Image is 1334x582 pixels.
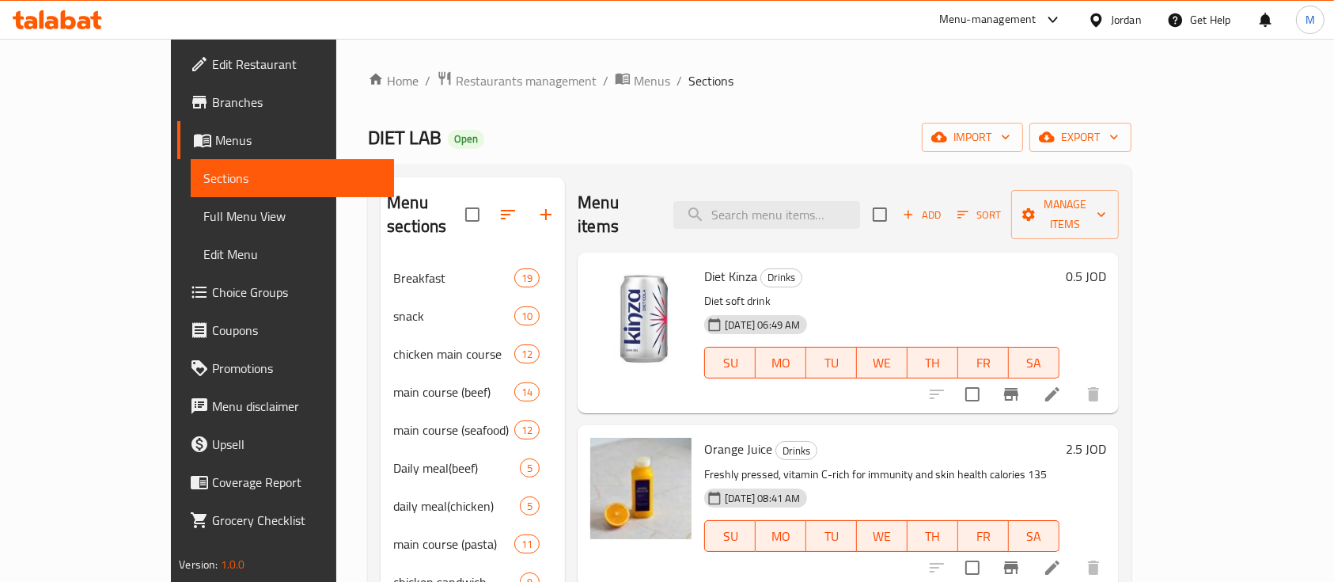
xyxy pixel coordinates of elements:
[1043,558,1062,577] a: Edit menu item
[221,554,245,575] span: 1.0.0
[177,425,394,463] a: Upsell
[704,291,1059,311] p: Diet soft drink
[934,127,1010,147] span: import
[381,297,565,335] div: snack10
[179,554,218,575] span: Version:
[527,196,565,234] button: Add section
[947,203,1011,227] span: Sort items
[448,130,484,149] div: Open
[704,465,1059,485] p: Freshly pressed, vitamin C-rich for immunity and skin health calories 135
[806,347,857,378] button: TU
[908,347,958,378] button: TH
[914,352,952,375] span: TH
[711,352,749,375] span: SU
[756,347,806,378] button: MO
[1066,265,1106,287] h6: 0.5 JOD
[1111,11,1142,29] div: Jordan
[177,121,394,159] a: Menus
[958,347,1009,378] button: FR
[203,169,381,188] span: Sections
[191,197,394,235] a: Full Menu View
[634,71,670,90] span: Menus
[515,271,539,286] span: 19
[393,382,514,401] span: main course (beef)
[515,537,539,552] span: 11
[177,349,394,387] a: Promotions
[521,499,539,514] span: 5
[393,268,514,287] div: Breakfast
[515,423,539,438] span: 12
[456,198,489,231] span: Select all sections
[1009,520,1059,552] button: SA
[381,449,565,487] div: Daily meal(beef)5
[520,458,540,477] div: items
[212,359,381,378] span: Promotions
[212,321,381,340] span: Coupons
[704,264,757,288] span: Diet Kinza
[711,525,749,548] span: SU
[514,268,540,287] div: items
[393,534,514,553] span: main course (pasta)
[761,268,802,287] span: Drinks
[448,132,484,146] span: Open
[1306,11,1315,29] span: M
[1042,127,1119,147] span: export
[177,311,394,349] a: Coupons
[521,461,539,476] span: 5
[908,520,958,552] button: TH
[381,259,565,297] div: Breakfast19
[393,496,520,515] span: daily meal(chicken)
[914,525,952,548] span: TH
[688,71,733,90] span: Sections
[387,191,465,238] h2: Menu sections
[456,71,597,90] span: Restaurants management
[212,435,381,454] span: Upsell
[900,206,943,224] span: Add
[776,442,817,460] span: Drinks
[718,491,806,506] span: [DATE] 08:41 AM
[393,306,514,325] span: snack
[863,352,901,375] span: WE
[381,411,565,449] div: main course (seafood)12
[514,344,540,363] div: items
[615,70,670,91] a: Menus
[704,520,756,552] button: SU
[177,83,394,121] a: Branches
[704,437,772,461] span: Orange Juice
[393,420,514,439] span: main course (seafood)
[1015,525,1053,548] span: SA
[590,265,692,367] img: Diet Kinza
[381,525,565,563] div: main course (pasta)11
[515,347,539,362] span: 12
[756,520,806,552] button: MO
[1066,438,1106,460] h6: 2.5 JOD
[514,382,540,401] div: items
[813,525,851,548] span: TU
[863,525,901,548] span: WE
[368,70,1131,91] nav: breadcrumb
[922,123,1023,152] button: import
[215,131,381,150] span: Menus
[489,196,527,234] span: Sort sections
[1009,347,1059,378] button: SA
[393,458,520,477] span: Daily meal(beef)
[1011,190,1119,239] button: Manage items
[1043,385,1062,404] a: Edit menu item
[957,206,1001,224] span: Sort
[857,347,908,378] button: WE
[393,344,514,363] span: chicken main course
[203,245,381,264] span: Edit Menu
[806,520,857,552] button: TU
[381,335,565,373] div: chicken main course12
[177,273,394,311] a: Choice Groups
[760,268,802,287] div: Drinks
[956,378,989,411] span: Select to update
[515,309,539,324] span: 10
[368,120,442,155] span: DIET LAB
[775,441,817,460] div: Drinks
[177,45,394,83] a: Edit Restaurant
